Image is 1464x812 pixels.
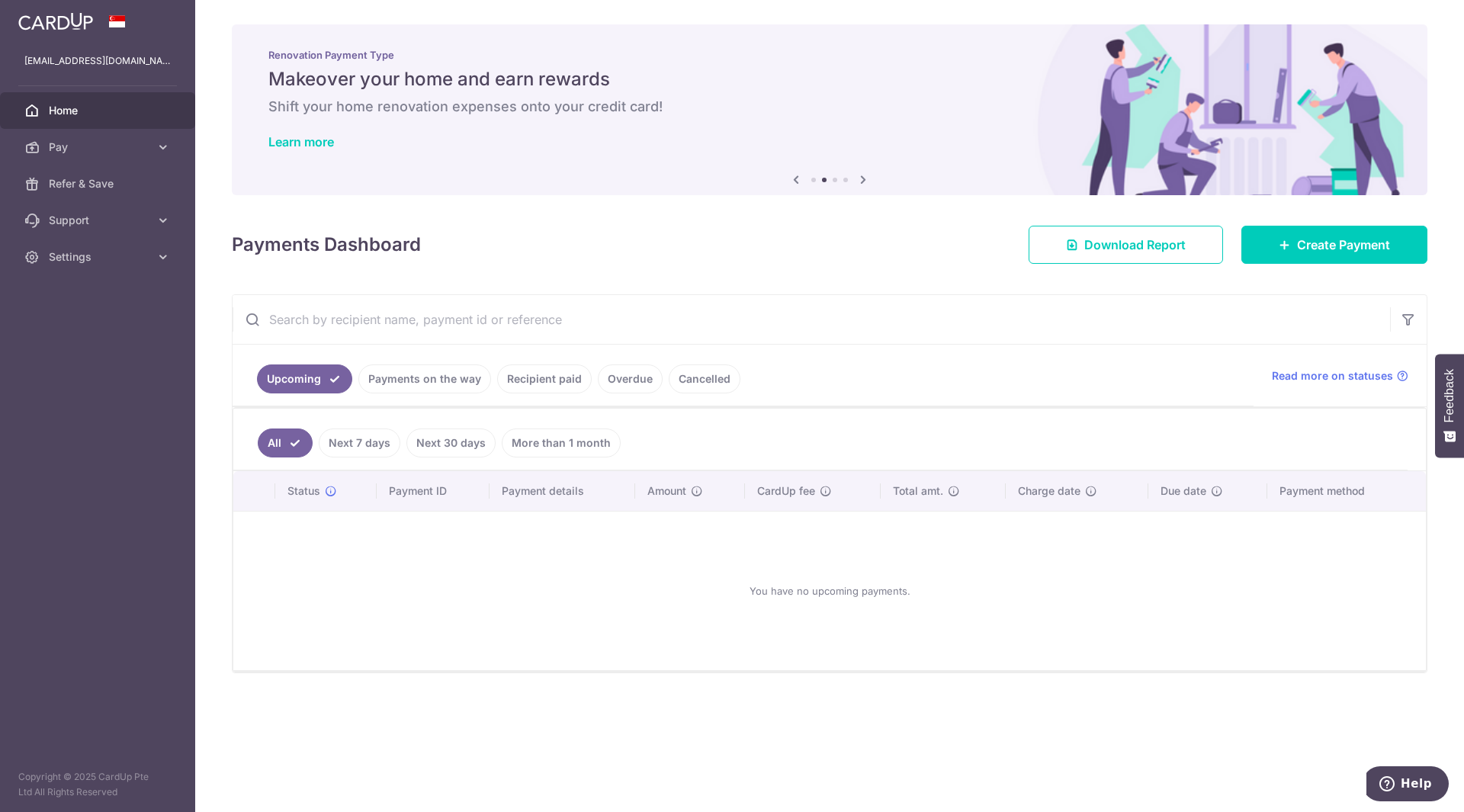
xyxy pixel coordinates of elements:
a: Download Report [1029,226,1223,264]
h6: Shift your home renovation expenses onto your credit card! [268,98,1391,116]
span: Amount [647,483,686,499]
a: Next 7 days [319,428,400,457]
a: All [258,428,313,457]
span: Create Payment [1297,236,1390,254]
a: Payments on the way [358,364,491,393]
span: Read more on statuses [1272,368,1393,384]
th: Payment details [490,471,636,511]
button: Feedback - Show survey [1435,354,1464,457]
span: Feedback [1443,369,1456,422]
span: Pay [49,140,149,155]
a: Learn more [268,134,334,149]
span: Total amt. [893,483,943,499]
p: Renovation Payment Type [268,49,1391,61]
a: Read more on statuses [1272,368,1408,384]
span: Support [49,213,149,228]
span: CardUp fee [757,483,815,499]
a: Overdue [598,364,663,393]
a: Recipient paid [497,364,592,393]
img: Renovation banner [232,24,1427,195]
div: You have no upcoming payments. [252,524,1408,658]
h5: Makeover your home and earn rewards [268,67,1391,91]
input: Search by recipient name, payment id or reference [233,295,1390,344]
p: [EMAIL_ADDRESS][DOMAIN_NAME] [24,53,171,69]
h4: Payments Dashboard [232,231,421,258]
th: Payment method [1267,471,1426,511]
span: Refer & Save [49,176,149,191]
a: Next 30 days [406,428,496,457]
span: Settings [49,249,149,265]
a: Create Payment [1241,226,1427,264]
a: Cancelled [669,364,740,393]
span: Download Report [1084,236,1186,254]
iframe: Opens a widget where you can find more information [1366,766,1449,804]
img: CardUp [18,12,93,30]
span: Due date [1161,483,1206,499]
th: Payment ID [377,471,490,511]
a: Upcoming [257,364,352,393]
span: Charge date [1018,483,1080,499]
span: Home [49,103,149,118]
span: Status [287,483,320,499]
a: More than 1 month [502,428,621,457]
